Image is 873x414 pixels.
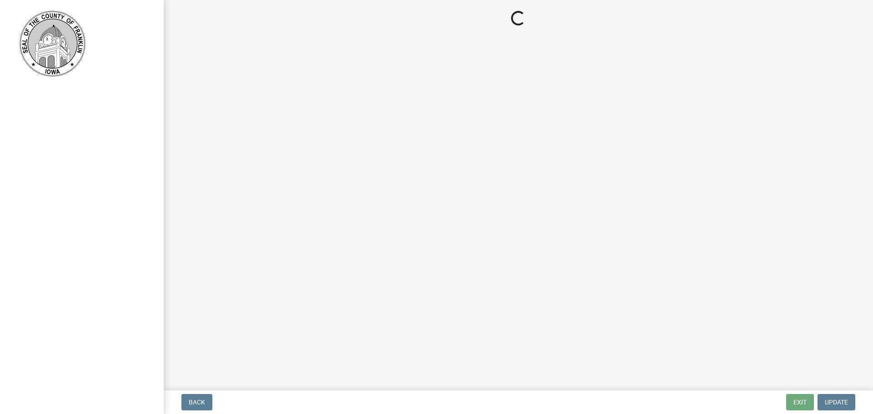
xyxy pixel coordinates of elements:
img: Franklin County, Iowa [18,10,86,78]
span: Update [825,399,848,406]
button: Exit [786,394,814,410]
button: Back [181,394,212,410]
span: Back [189,399,205,406]
button: Update [818,394,855,410]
